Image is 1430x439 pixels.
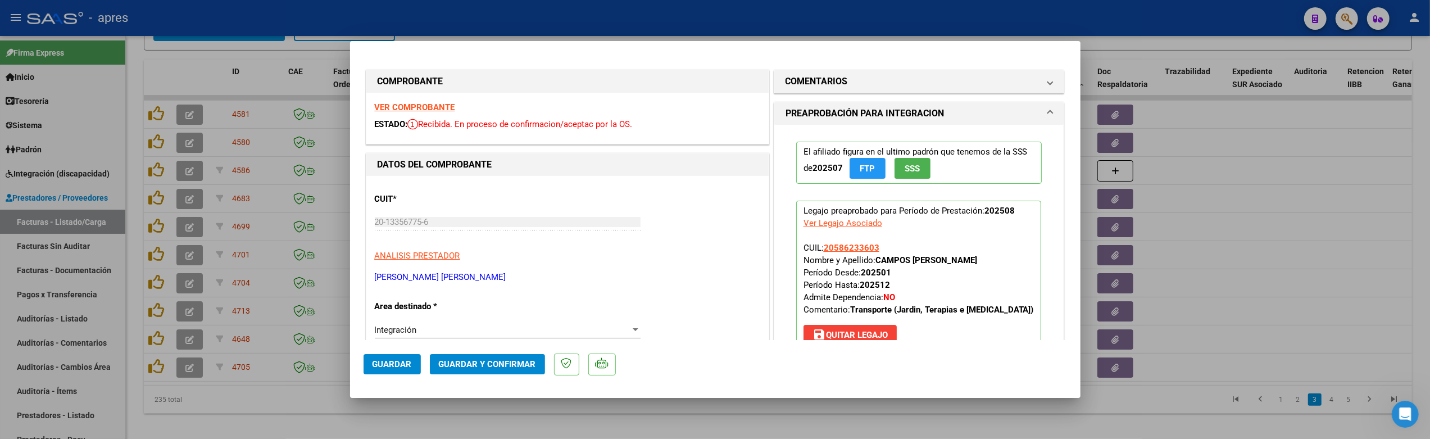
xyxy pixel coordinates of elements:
[9,250,216,325] div: Mariel dice…
[408,119,633,129] span: Recibida. En proceso de confirmacion/aceptac por la OS.
[905,164,920,174] span: SSS
[824,243,879,253] span: 20586233603
[812,163,843,173] strong: 202507
[1392,401,1419,428] iframe: Intercom live chat
[9,31,216,89] div: Mariel dice…
[9,115,216,141] div: Mariel dice…
[803,305,1034,315] span: Comentario:
[786,107,944,120] h1: PREAPROBACIÓN PARA INTEGRACION
[40,325,216,361] div: o no es ahi donde tengo que chequear los envios?
[375,102,455,112] a: VER COMPROBANTE
[40,31,216,88] div: Hola buenas tardes! Hace unos dias me comunique porque se le destildo la opcion de recibir coment...
[860,164,875,174] span: FTP
[62,90,216,115] div: Mu indicaron que ya lo resolvieron
[55,11,68,19] h1: Fin
[812,328,826,341] mat-icon: save
[71,97,207,108] div: Mu indicaron que ya lo resolvieron
[430,354,545,374] button: Guardar y Confirmar
[197,4,217,25] div: Cerrar
[71,353,80,362] button: Start recording
[875,255,977,265] strong: CAMPOS [PERSON_NAME]
[895,158,930,179] button: SSS
[984,206,1015,216] strong: 202508
[803,217,882,229] div: Ver Legajo Asociado
[78,122,207,133] div: pero estoy viendo que no lo esta
[375,119,408,129] span: ESTADO:
[803,243,1034,315] span: CUIL: Nombre y Apellido: Período Desde: Período Hasta: Admite Dependencia:
[17,353,26,362] button: Selector de emoji
[812,330,888,340] span: Quitar Legajo
[883,292,895,302] strong: NO
[32,6,50,24] img: Profile image for Fin
[774,125,1064,376] div: PREAPROBACIÓN PARA INTEGRACION
[375,300,491,313] p: Area destinado *
[9,141,216,250] div: Mariel dice…
[9,325,216,370] div: Mariel dice…
[375,271,760,284] p: [PERSON_NAME] [PERSON_NAME]
[364,354,421,374] button: Guardar
[53,353,62,362] button: Adjuntar un archivo
[9,90,216,116] div: Mariel dice…
[10,329,215,349] textarea: Escribe un mensaje...
[378,76,443,87] strong: COMPROBANTE
[850,305,1034,315] strong: Transporte (Jardin, Terapias e [MEDICAL_DATA])
[375,251,460,261] span: ANALISIS PRESTADOR
[193,349,211,366] button: Enviar un mensaje…
[774,102,1064,125] mat-expansion-panel-header: PREAPROBACIÓN PARA INTEGRACION
[861,268,891,278] strong: 202501
[439,359,536,369] span: Guardar y Confirmar
[35,353,44,362] button: Selector de gif
[796,201,1041,350] p: Legajo preaprobado para Período de Prestación:
[375,193,491,206] p: CUIT
[774,70,1064,93] mat-expansion-panel-header: COMENTARIOS
[375,325,417,335] span: Integración
[49,38,207,82] div: Hola buenas tardes! Hace unos dias me comunique porque se le destildo la opcion de recibir coment...
[373,359,412,369] span: Guardar
[850,158,886,179] button: FTP
[860,280,890,290] strong: 202512
[786,75,848,88] h1: COMENTARIOS
[378,159,492,170] strong: DATOS DEL COMPROBANTE
[176,4,197,26] button: Inicio
[69,115,216,140] div: pero estoy viendo que no lo esta
[7,4,29,26] button: go back
[803,325,897,345] button: Quitar Legajo
[796,142,1042,184] p: El afiliado figura en el ultimo padrón que tenemos de la SSS de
